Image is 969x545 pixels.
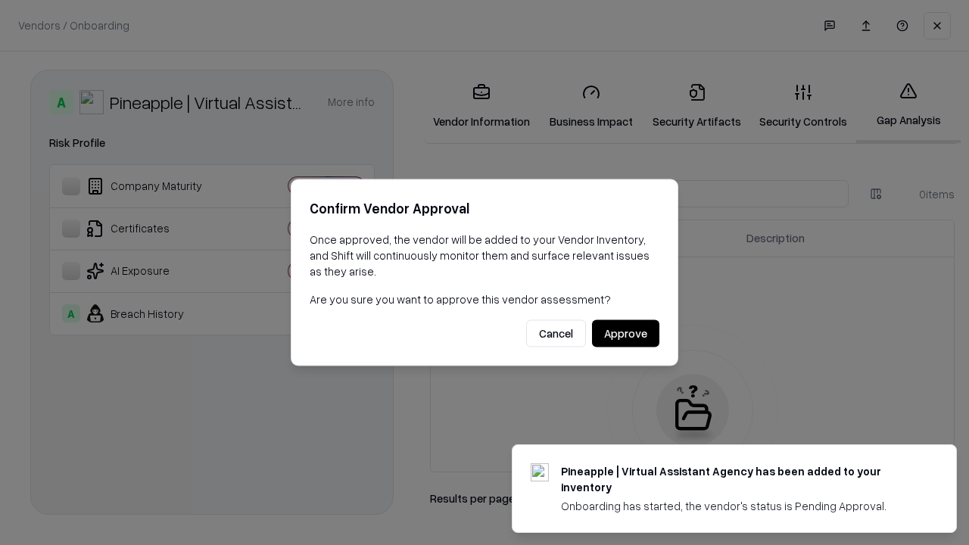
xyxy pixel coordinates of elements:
[592,320,659,347] button: Approve
[310,291,659,307] p: Are you sure you want to approve this vendor assessment?
[531,463,549,481] img: trypineapple.com
[561,498,920,514] div: Onboarding has started, the vendor's status is Pending Approval.
[561,463,920,495] div: Pineapple | Virtual Assistant Agency has been added to your inventory
[526,320,586,347] button: Cancel
[310,232,659,279] p: Once approved, the vendor will be added to your Vendor Inventory, and Shift will continuously mon...
[310,198,659,220] h2: Confirm Vendor Approval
